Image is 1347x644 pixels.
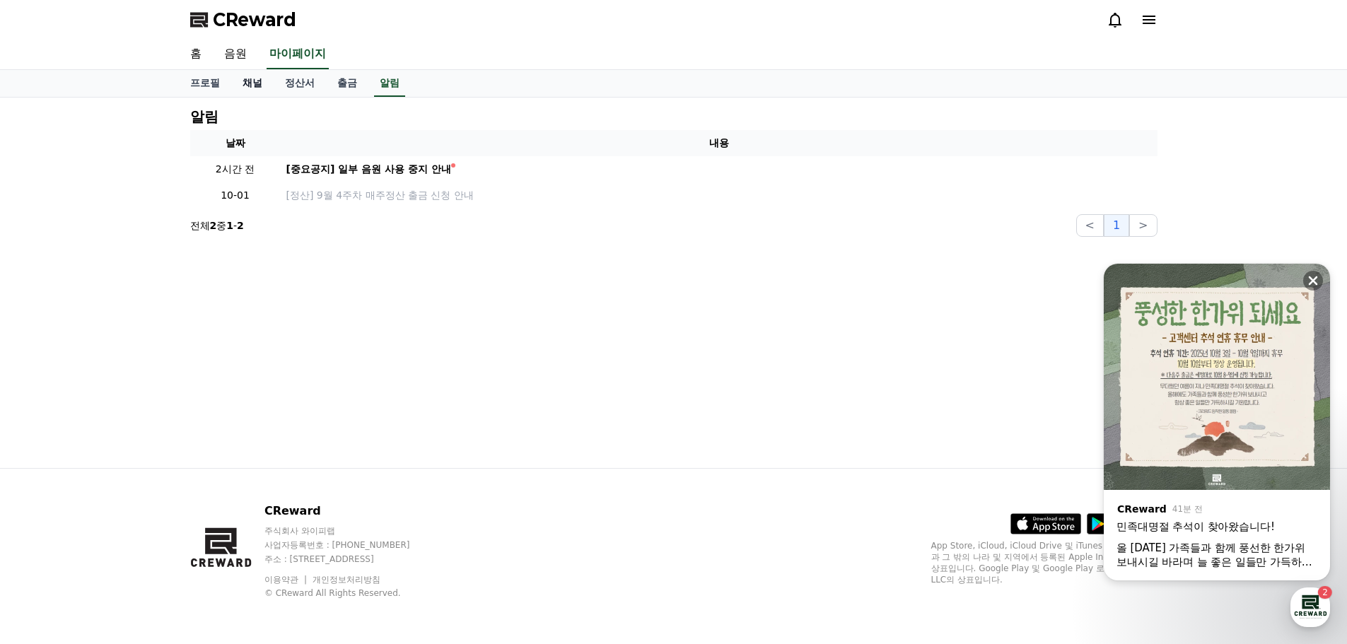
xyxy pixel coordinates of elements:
a: 알림 [374,70,405,97]
a: [정산] 9월 4주차 매주정산 출금 신청 안내 [286,188,1152,203]
p: 2시간 전 [196,162,275,177]
p: App Store, iCloud, iCloud Drive 및 iTunes Store는 미국과 그 밖의 나라 및 지역에서 등록된 Apple Inc.의 서비스 상표입니다. Goo... [931,540,1158,585]
span: 대화 [129,470,146,481]
p: 사업자등록번호 : [PHONE_NUMBER] [264,539,437,551]
a: 2대화 [93,448,182,484]
a: 출금 [326,70,368,97]
button: < [1076,214,1104,237]
p: 주식회사 와이피랩 [264,525,437,537]
strong: 2 [237,220,244,231]
h4: 알림 [190,109,218,124]
a: [중요공지] 일부 음원 사용 중지 안내 [286,162,1152,177]
a: 설정 [182,448,272,484]
span: 설정 [218,469,235,481]
a: 채널 [231,70,274,97]
a: 홈 [179,40,213,69]
span: CReward [213,8,296,31]
span: 2 [144,447,148,459]
a: 정산서 [274,70,326,97]
strong: 1 [226,220,233,231]
p: 주소 : [STREET_ADDRESS] [264,554,437,565]
span: 홈 [45,469,53,481]
a: 개인정보처리방침 [313,575,380,585]
p: © CReward All Rights Reserved. [264,587,437,599]
a: 마이페이지 [267,40,329,69]
th: 날짜 [190,130,281,156]
p: 전체 중 - [190,218,244,233]
p: 10-01 [196,188,275,203]
th: 내용 [281,130,1158,156]
button: 1 [1104,214,1129,237]
a: 이용약관 [264,575,309,585]
a: 음원 [213,40,258,69]
button: > [1129,214,1157,237]
p: CReward [264,503,437,520]
div: [중요공지] 일부 음원 사용 중지 안내 [286,162,451,177]
strong: 2 [210,220,217,231]
a: CReward [190,8,296,31]
a: 홈 [4,448,93,484]
a: 프로필 [179,70,231,97]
